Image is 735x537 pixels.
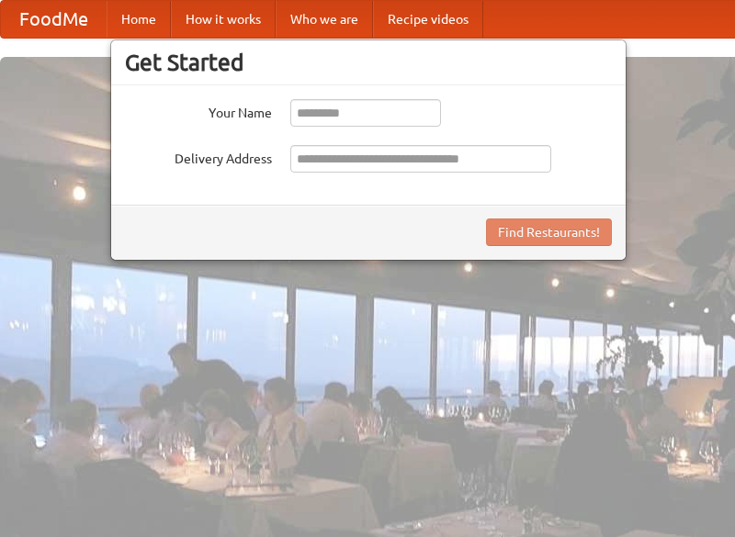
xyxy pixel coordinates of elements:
label: Your Name [125,99,272,122]
a: Recipe videos [373,1,483,38]
a: FoodMe [1,1,107,38]
a: Who we are [276,1,373,38]
button: Find Restaurants! [486,218,612,246]
h3: Get Started [125,49,612,76]
label: Delivery Address [125,145,272,168]
a: How it works [171,1,276,38]
a: Home [107,1,171,38]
